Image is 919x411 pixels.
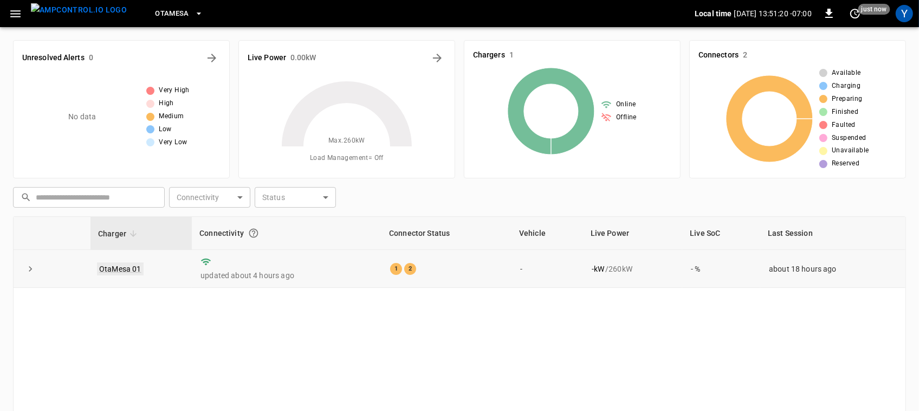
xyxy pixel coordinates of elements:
[512,250,583,288] td: -
[592,264,674,274] div: / 260 kW
[760,250,905,288] td: about 18 hours ago
[832,133,866,144] span: Suspended
[98,227,140,240] span: Charger
[159,124,171,135] span: Low
[248,52,286,64] h6: Live Power
[89,52,93,64] h6: 0
[31,3,127,17] img: ampcontrol.io logo
[328,136,365,146] span: Max. 260 kW
[68,111,96,123] p: No data
[97,262,144,275] a: OtaMesa 01
[159,111,184,122] span: Medium
[846,5,864,22] button: set refresh interval
[290,52,316,64] h6: 0.00 kW
[896,5,913,22] div: profile-icon
[22,261,38,277] button: expand row
[682,250,760,288] td: - %
[390,263,402,275] div: 1
[592,264,604,274] p: - kW
[832,145,869,156] span: Unavailable
[244,223,263,243] button: Connection between the charger and our software.
[151,3,208,24] button: OtaMesa
[760,217,905,250] th: Last Session
[682,217,760,250] th: Live SoC
[832,94,863,105] span: Preparing
[583,217,683,250] th: Live Power
[616,112,637,123] span: Offline
[698,49,739,61] h6: Connectors
[199,223,374,243] div: Connectivity
[429,49,446,67] button: Energy Overview
[832,120,856,131] span: Faulted
[832,107,858,118] span: Finished
[858,4,890,15] span: just now
[159,137,187,148] span: Very Low
[832,68,861,79] span: Available
[381,217,512,250] th: Connector Status
[616,99,636,110] span: Online
[473,49,505,61] h6: Chargers
[22,52,85,64] h6: Unresolved Alerts
[509,49,514,61] h6: 1
[832,81,860,92] span: Charging
[159,98,174,109] span: High
[404,263,416,275] div: 2
[512,217,583,250] th: Vehicle
[743,49,747,61] h6: 2
[310,153,384,164] span: Load Management = Off
[832,158,859,169] span: Reserved
[734,8,812,19] p: [DATE] 13:51:20 -07:00
[203,49,221,67] button: All Alerts
[159,85,190,96] span: Very High
[155,8,189,20] span: OtaMesa
[695,8,732,19] p: Local time
[200,270,373,281] p: updated about 4 hours ago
